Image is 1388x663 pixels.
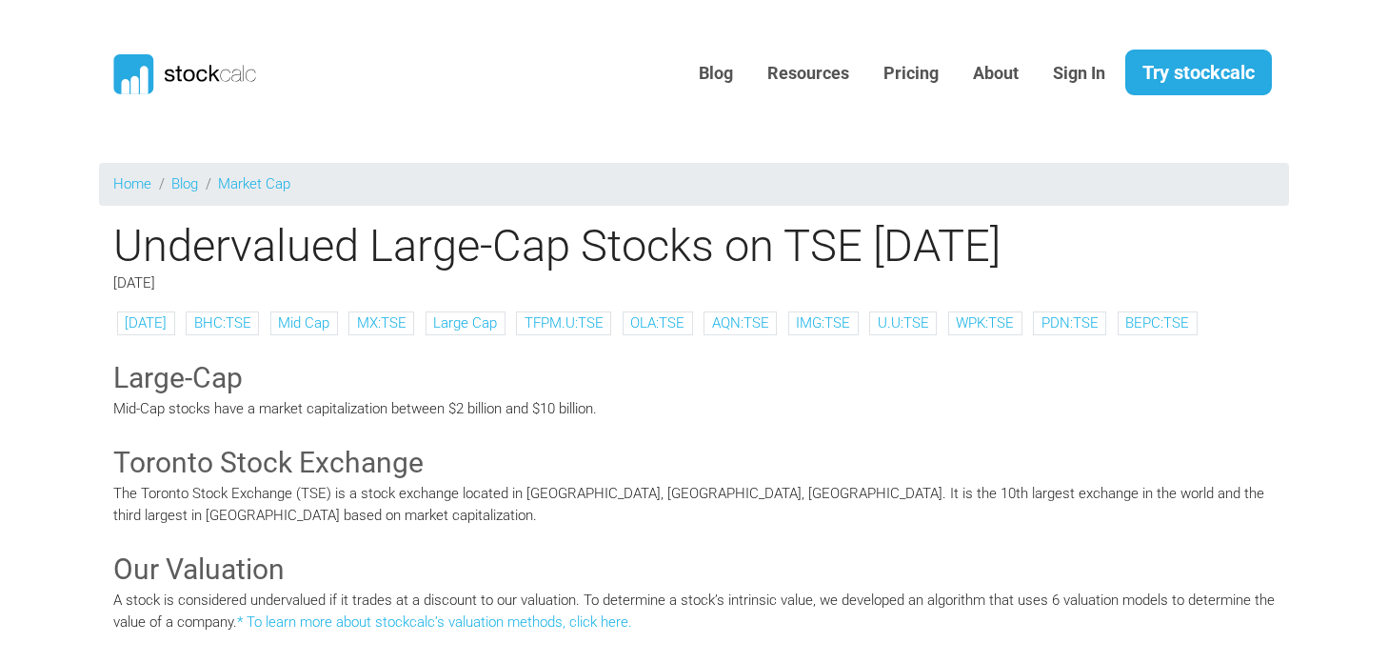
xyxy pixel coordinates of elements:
[113,590,1275,633] p: A stock is considered undervalued if it trades at a discount to our valuation. To determine a sto...
[684,50,747,97] a: Blog
[1039,50,1120,97] a: Sign In
[113,550,1275,590] h3: Our Valuation
[113,358,1275,398] h3: Large-Cap
[753,50,863,97] a: Resources
[796,314,850,331] a: IMG:TSE
[113,175,151,192] a: Home
[278,314,329,331] a: Mid Cap
[218,175,290,192] a: Market Cap
[113,483,1275,526] p: The Toronto Stock Exchange (TSE) is a stock exchange located in [GEOGRAPHIC_DATA], [GEOGRAPHIC_DA...
[113,398,1275,420] p: Mid-Cap stocks have a market capitalization between $2 billion and $10 billion.
[869,50,953,97] a: Pricing
[113,443,1275,483] h3: Toronto Stock Exchange
[171,175,198,192] a: Blog
[712,314,769,331] a: AQN:TSE
[1041,314,1099,331] a: PDN:TSE
[357,314,406,331] a: MX:TSE
[99,163,1289,206] nav: breadcrumb
[433,314,497,331] a: Large Cap
[113,274,155,291] span: [DATE]
[525,314,604,331] a: TFPM.U:TSE
[125,314,167,331] a: [DATE]
[247,613,632,631] a: To learn more about stockcalc’s valuation methods, click here.
[99,219,1289,272] h1: Undervalued Large-Cap Stocks on TSE [DATE]
[956,314,1014,331] a: WPK:TSE
[194,314,251,331] a: BHC:TSE
[630,314,684,331] a: OLA:TSE
[1125,314,1189,331] a: BEPC:TSE
[1125,50,1272,95] a: Try stockcalc
[959,50,1033,97] a: About
[878,314,929,331] a: U.U:TSE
